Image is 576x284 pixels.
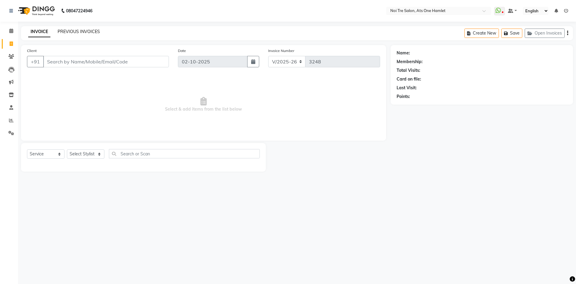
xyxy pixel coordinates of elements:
a: PREVIOUS INVOICES [58,29,100,34]
div: Points: [397,93,410,100]
input: Search by Name/Mobile/Email/Code [43,56,169,67]
div: Card on file: [397,76,421,82]
input: Search or Scan [109,149,260,158]
button: Save [501,29,522,38]
button: Open Invoices [525,29,565,38]
b: 08047224946 [66,2,92,19]
img: logo [15,2,56,19]
button: +91 [27,56,44,67]
div: Name: [397,50,410,56]
a: INVOICE [28,26,50,37]
button: Create New [464,29,499,38]
span: Select & add items from the list below [27,75,380,135]
label: Date [178,48,186,53]
label: Invoice Number [268,48,294,53]
div: Membership: [397,59,423,65]
div: Last Visit: [397,85,417,91]
label: Client [27,48,37,53]
div: Total Visits: [397,67,420,74]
